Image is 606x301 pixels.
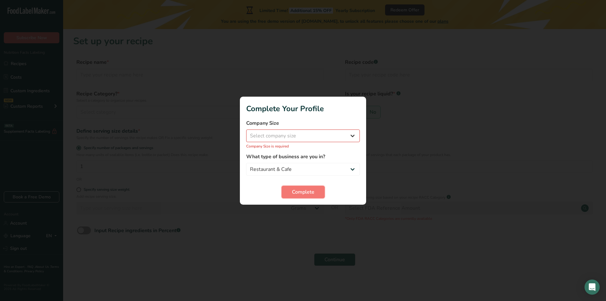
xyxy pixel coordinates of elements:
p: Company Size is required [246,143,360,149]
label: What type of business are you in? [246,153,360,160]
div: Open Intercom Messenger [585,280,600,295]
button: Complete [282,186,325,198]
span: Complete [292,188,314,196]
label: Company Size [246,119,360,127]
h1: Complete Your Profile [246,103,360,114]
